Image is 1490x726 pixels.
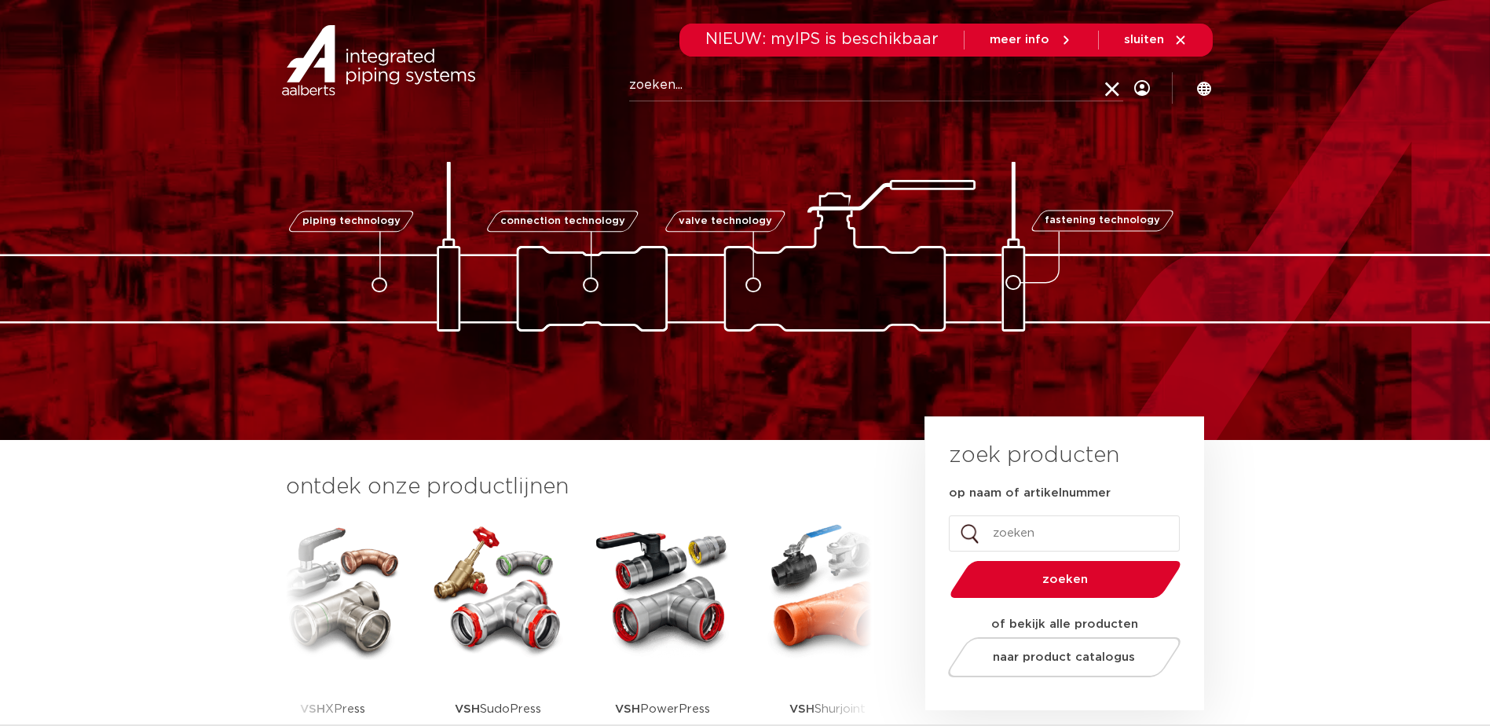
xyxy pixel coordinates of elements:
strong: VSH [455,703,480,715]
h3: zoek producten [949,440,1119,471]
a: sluiten [1124,33,1188,47]
span: NIEUW: myIPS is beschikbaar [705,31,939,47]
span: naar product catalogus [993,651,1135,663]
span: meer info [990,34,1049,46]
span: connection technology [500,216,624,226]
h3: ontdek onze productlijnen [286,471,872,503]
a: naar product catalogus [943,637,1184,677]
strong: of bekijk alle producten [991,618,1138,630]
span: sluiten [1124,34,1164,46]
a: meer info [990,33,1073,47]
label: op naam of artikelnummer [949,486,1111,501]
button: zoeken [943,559,1187,599]
input: zoeken... [629,70,1123,101]
span: piping technology [302,216,401,226]
strong: VSH [300,703,325,715]
strong: VSH [615,703,640,715]
span: fastening technology [1045,216,1160,226]
strong: VSH [789,703,815,715]
span: zoeken [990,574,1140,585]
input: zoeken [949,515,1180,552]
span: valve technology [679,216,772,226]
div: my IPS [1134,57,1150,120]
